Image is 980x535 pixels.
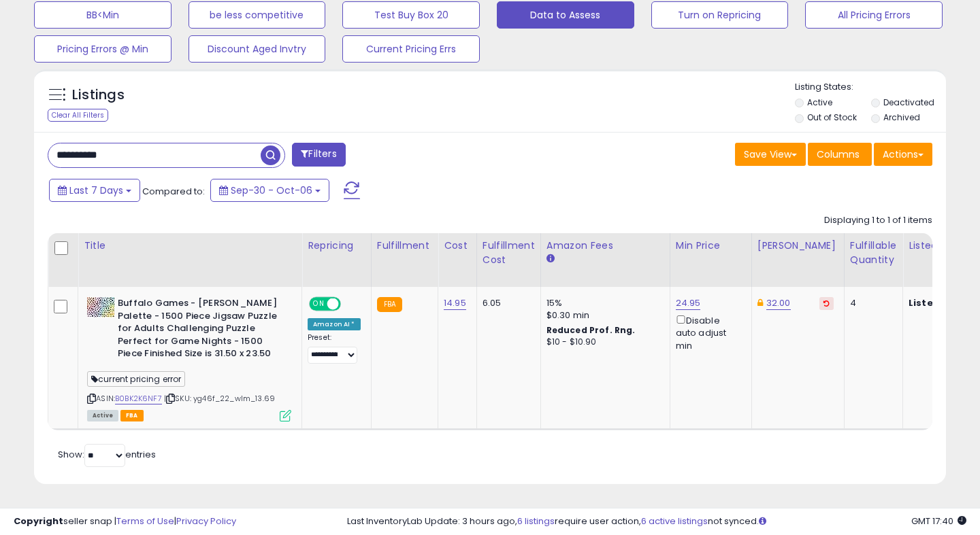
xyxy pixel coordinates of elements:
[347,515,966,528] div: Last InventoryLab Update: 3 hours ago, require user action, not synced.
[87,371,185,387] span: current pricing error
[87,297,291,419] div: ASIN:
[166,395,175,402] i: Click to copy
[34,35,171,63] button: Pricing Errors @ Min
[115,393,162,404] a: B0BK2K6NF7
[444,239,471,253] div: Cost
[310,298,327,310] span: ON
[87,410,118,421] span: All listings currently available for purchase on Amazon
[546,309,659,322] div: $0.30 min
[308,239,365,253] div: Repricing
[757,239,838,253] div: [PERSON_NAME]
[342,1,480,29] button: Test Buy Box 20
[805,1,943,29] button: All Pricing Errors
[49,179,140,202] button: Last 7 Days
[339,298,361,310] span: OFF
[546,297,659,309] div: 15%
[808,143,872,166] button: Columns
[823,300,830,307] i: Revert to store-level Dynamic Max Price
[34,1,171,29] button: BB<Min
[676,239,746,253] div: Min Price
[118,297,283,364] b: Buffalo Games - [PERSON_NAME] Palette - 1500 Piece Jigsaw Puzzle for Adults Challenging Puzzle Pe...
[142,185,205,198] span: Compared to:
[189,35,326,63] button: Discount Aged Invtry
[116,515,174,528] a: Terms of Use
[850,239,897,267] div: Fulfillable Quantity
[909,296,970,309] b: Listed Price:
[546,324,636,336] b: Reduced Prof. Rng.
[911,515,966,528] span: 2025-10-14 17:40 GMT
[883,111,920,123] label: Archived
[850,297,892,309] div: 4
[342,35,480,63] button: Current Pricing Errs
[14,515,236,528] div: seller snap | |
[497,1,634,29] button: Data to Assess
[807,111,857,123] label: Out of Stock
[546,253,555,265] small: Amazon Fees.
[69,184,123,197] span: Last 7 Days
[824,214,932,227] div: Displaying 1 to 1 of 1 items
[817,148,860,161] span: Columns
[641,515,708,528] a: 6 active listings
[308,333,361,364] div: Preset:
[308,318,361,330] div: Amazon AI *
[120,410,144,421] span: FBA
[176,515,236,528] a: Privacy Policy
[87,395,96,402] i: Click to copy
[377,239,432,253] div: Fulfillment
[676,313,741,352] div: Disable auto adjust min
[210,179,329,202] button: Sep-30 - Oct-06
[735,143,806,166] button: Save View
[795,81,947,94] p: Listing States:
[189,1,326,29] button: be less competitive
[546,239,664,253] div: Amazon Fees
[874,143,932,166] button: Actions
[483,297,530,309] div: 6.05
[292,143,345,167] button: Filters
[14,515,63,528] strong: Copyright
[48,109,108,122] div: Clear All Filters
[766,296,791,310] a: 32.00
[883,97,934,108] label: Deactivated
[84,239,296,253] div: Title
[676,296,701,310] a: 24.95
[546,336,659,348] div: $10 - $10.90
[807,97,832,108] label: Active
[58,448,156,461] span: Show: entries
[483,239,535,267] div: Fulfillment Cost
[651,1,789,29] button: Turn on Repricing
[231,184,312,197] span: Sep-30 - Oct-06
[87,297,114,317] img: 61mGqe16mGL._SL40_.jpg
[757,298,763,307] i: This overrides the store level Dynamic Max Price for this listing
[164,393,275,404] span: | SKU: yg46f_22_wlm_13.69
[444,296,466,310] a: 14.95
[517,515,555,528] a: 6 listings
[72,86,125,105] h5: Listings
[377,297,402,312] small: FBA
